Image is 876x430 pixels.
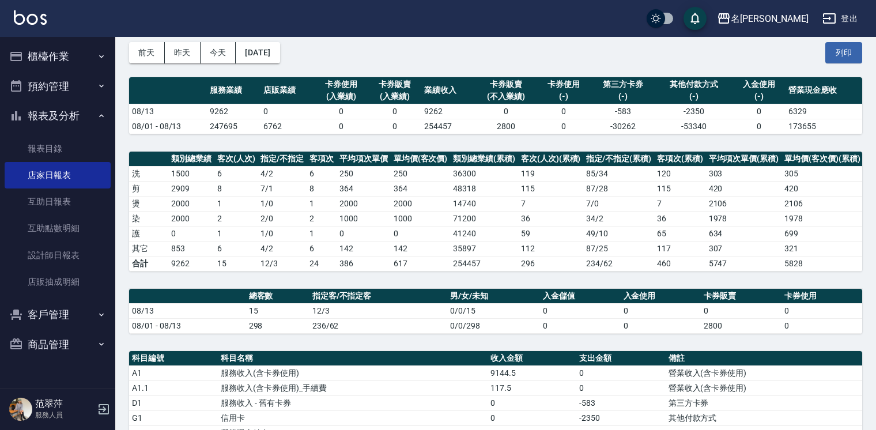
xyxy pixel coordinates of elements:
[317,78,365,90] div: 卡券使用
[786,104,862,119] td: 6329
[307,256,337,271] td: 24
[781,256,863,271] td: 5828
[165,42,201,63] button: 昨天
[307,241,337,256] td: 6
[735,90,783,103] div: (-)
[706,152,782,167] th: 平均項次單價(累積)
[706,211,782,226] td: 1978
[201,42,236,63] button: 今天
[781,226,863,241] td: 699
[735,78,783,90] div: 入金使用
[488,380,576,395] td: 117.5
[786,77,862,104] th: 營業現金應收
[421,119,475,134] td: 254457
[307,166,337,181] td: 6
[518,166,584,181] td: 119
[129,181,168,196] td: 剪
[518,181,584,196] td: 115
[621,318,701,333] td: 0
[583,196,654,211] td: 7 / 0
[518,226,584,241] td: 59
[307,211,337,226] td: 2
[391,226,451,241] td: 0
[450,181,518,196] td: 48318
[168,256,214,271] td: 9262
[450,241,518,256] td: 35897
[583,166,654,181] td: 85 / 34
[307,196,337,211] td: 1
[706,256,782,271] td: 5747
[214,181,258,196] td: 8
[781,211,863,226] td: 1978
[786,119,862,134] td: 173655
[621,289,701,304] th: 入金使用
[258,196,307,211] td: 1 / 0
[706,166,782,181] td: 303
[659,90,730,103] div: (-)
[129,365,218,380] td: A1
[706,196,782,211] td: 2106
[537,104,591,119] td: 0
[260,77,314,104] th: 店販業績
[488,365,576,380] td: 9144.5
[540,303,621,318] td: 0
[337,211,391,226] td: 1000
[391,256,451,271] td: 617
[260,104,314,119] td: 0
[258,152,307,167] th: 指定/不指定
[825,42,862,63] button: 列印
[576,380,665,395] td: 0
[35,398,94,410] h5: 范翠萍
[391,166,451,181] td: 250
[129,380,218,395] td: A1.1
[684,7,707,30] button: save
[129,152,863,271] table: a dense table
[656,119,732,134] td: -53340
[583,226,654,241] td: 49 / 10
[478,78,534,90] div: 卡券販賣
[659,78,730,90] div: 其他付款方式
[218,365,487,380] td: 服務收入(含卡券使用)
[537,119,591,134] td: 0
[129,166,168,181] td: 洗
[594,90,653,103] div: (-)
[518,152,584,167] th: 客次(人次)(累積)
[129,303,246,318] td: 08/13
[421,77,475,104] th: 業績收入
[307,181,337,196] td: 8
[701,303,781,318] td: 0
[488,395,576,410] td: 0
[35,410,94,420] p: 服務人員
[168,241,214,256] td: 853
[258,226,307,241] td: 1 / 0
[5,330,111,360] button: 商品管理
[129,395,218,410] td: D1
[450,166,518,181] td: 36300
[583,152,654,167] th: 指定/不指定(累積)
[518,211,584,226] td: 36
[732,104,786,119] td: 0
[214,152,258,167] th: 客次(人次)
[701,318,781,333] td: 2800
[258,166,307,181] td: 4 / 2
[540,78,588,90] div: 卡券使用
[129,104,207,119] td: 08/13
[706,241,782,256] td: 307
[5,269,111,295] a: 店販抽成明細
[309,303,447,318] td: 12/3
[732,119,786,134] td: 0
[654,166,706,181] td: 120
[168,166,214,181] td: 1500
[654,152,706,167] th: 客項次(累積)
[621,303,701,318] td: 0
[654,226,706,241] td: 65
[666,380,862,395] td: 營業收入(含卡券使用)
[207,104,260,119] td: 9262
[583,211,654,226] td: 34 / 2
[129,241,168,256] td: 其它
[518,241,584,256] td: 112
[488,410,576,425] td: 0
[540,318,621,333] td: 0
[591,119,656,134] td: -30262
[214,226,258,241] td: 1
